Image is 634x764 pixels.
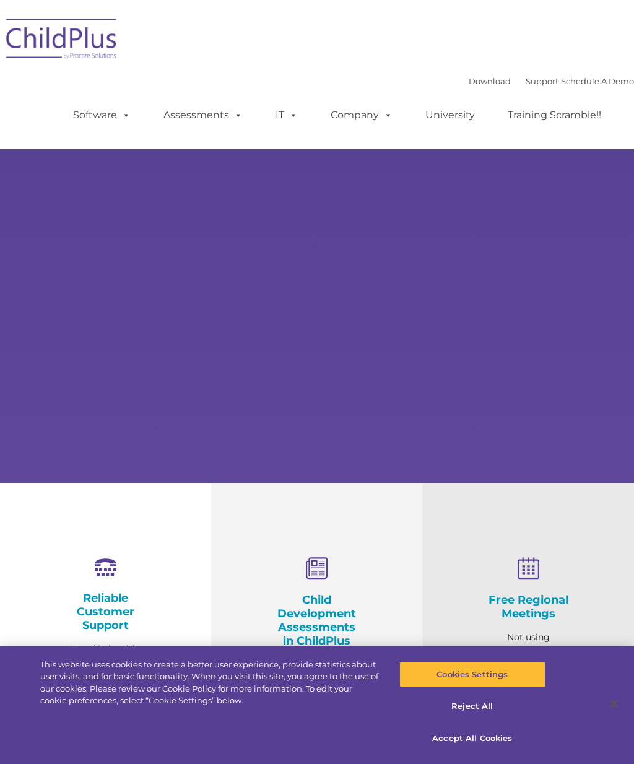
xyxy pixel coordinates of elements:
[151,103,255,128] a: Assessments
[561,76,634,86] a: Schedule A Demo
[40,659,380,707] div: This website uses cookies to create a better user experience, provide statistics about user visit...
[495,103,614,128] a: Training Scramble!!
[61,103,143,128] a: Software
[263,103,310,128] a: IT
[469,76,634,86] font: |
[413,103,487,128] a: University
[399,662,545,688] button: Cookies Settings
[318,103,405,128] a: Company
[526,76,558,86] a: Support
[273,593,360,648] h4: Child Development Assessments in ChildPlus
[469,76,511,86] a: Download
[399,694,545,720] button: Reject All
[485,593,572,620] h4: Free Regional Meetings
[62,591,149,632] h4: Reliable Customer Support
[399,726,545,752] button: Accept All Cookies
[601,690,628,718] button: Close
